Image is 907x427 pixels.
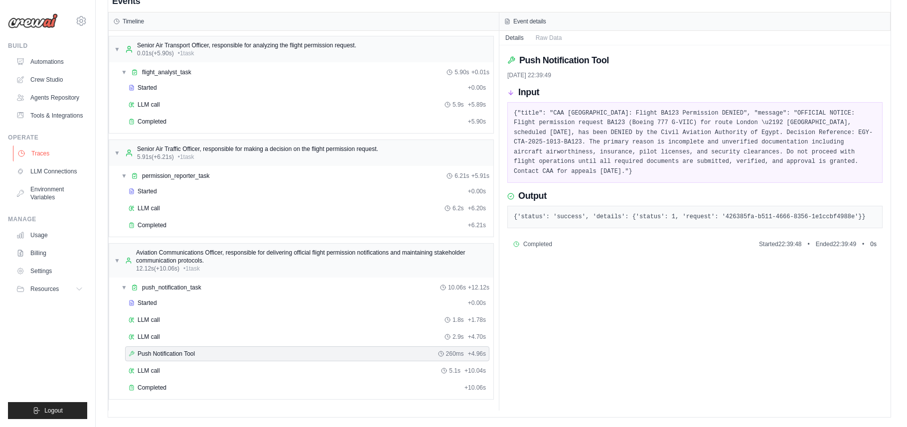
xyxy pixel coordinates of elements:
pre: {'status': 'success', 'details': {'status': 1, 'request': '426385fa-b511-4666-8356-1e1ccbf4988e'}} [514,212,876,222]
span: Completed [523,240,552,248]
span: 2.9s [453,333,464,341]
span: ▼ [114,149,120,157]
span: 0.01s (+5.90s) [137,49,174,57]
iframe: Chat Widget [857,379,907,427]
span: + 10.06s [464,384,486,392]
span: Push Notification Tool [138,350,195,358]
span: Ended 22:39:49 [816,240,856,248]
a: Automations [12,54,87,70]
h3: Input [518,87,539,98]
a: Settings [12,263,87,279]
pre: {"title": "CAA [GEOGRAPHIC_DATA]: Flight BA123 Permission DENIED", "message": "OFFICIAL NOTICE: F... [514,109,876,177]
span: permission_reporter_task [142,172,209,180]
h3: Output [518,191,547,202]
span: ▼ [114,257,120,265]
span: + 4.96s [468,350,486,358]
a: Usage [12,227,87,243]
span: 1.8s [453,316,464,324]
span: LLM call [138,316,160,324]
span: Started 22:39:48 [759,240,801,248]
a: Crew Studio [12,72,87,88]
span: + 12.12s [468,284,489,291]
span: 5.91s (+6.21s) [137,153,174,161]
span: • [807,240,809,248]
a: Billing [12,245,87,261]
span: + 5.89s [468,101,486,109]
span: 6.2s [453,204,464,212]
span: 12.12s (+10.06s) [136,265,179,273]
span: + 5.90s [468,118,486,126]
div: Build [8,42,87,50]
span: Resources [30,285,59,293]
span: + 0.01s [471,68,489,76]
a: Traces [13,145,88,161]
span: + 0.00s [468,187,486,195]
span: • 1 task [183,265,200,273]
span: LLM call [138,204,160,212]
span: ▼ [121,284,127,291]
span: LLM call [138,333,160,341]
button: Details [499,31,530,45]
div: Manage [8,215,87,223]
div: Aviation Communications Officer, responsible for delivering official flight permission notificati... [136,249,488,265]
h3: Event details [513,17,546,25]
span: 5.9s [453,101,464,109]
span: 6.21s [454,172,469,180]
span: Started [138,84,157,92]
span: Completed [138,221,166,229]
button: Logout [8,402,87,419]
span: Started [138,187,157,195]
span: ▼ [121,172,127,180]
a: LLM Connections [12,163,87,179]
img: Logo [8,13,58,28]
span: + 0.00s [468,299,486,307]
div: Senior Air Traffic Officer, responsible for making a decision on the flight permission request. [137,145,378,153]
span: + 5.91s [471,172,489,180]
span: ▼ [121,68,127,76]
div: Operate [8,134,87,142]
span: + 10.04s [464,367,486,375]
span: Logout [44,407,63,415]
span: • [862,240,864,248]
span: + 6.20s [468,204,486,212]
span: LLM call [138,101,160,109]
span: push_notification_task [142,284,201,291]
span: Completed [138,118,166,126]
span: Completed [138,384,166,392]
span: + 1.78s [468,316,486,324]
span: + 4.70s [468,333,486,341]
div: Senior Air Transport Officer, responsible for analyzing the flight permission request. [137,41,356,49]
h3: Timeline [123,17,144,25]
a: Agents Repository [12,90,87,106]
span: + 0.00s [468,84,486,92]
span: LLM call [138,367,160,375]
span: 0 s [870,240,877,248]
a: Tools & Integrations [12,108,87,124]
span: 5.90s [454,68,469,76]
button: Resources [12,281,87,297]
h2: Push Notification Tool [519,53,609,67]
span: • 1 task [178,153,194,161]
span: flight_analyst_task [142,68,191,76]
span: ▼ [114,45,120,53]
span: Started [138,299,157,307]
span: 5.1s [449,367,460,375]
span: 260ms [446,350,464,358]
span: • 1 task [178,49,194,57]
span: 10.06s [448,284,466,291]
button: Raw Data [530,31,568,45]
span: + 6.21s [468,221,486,229]
div: [DATE] 22:39:49 [507,71,883,79]
a: Environment Variables [12,181,87,205]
